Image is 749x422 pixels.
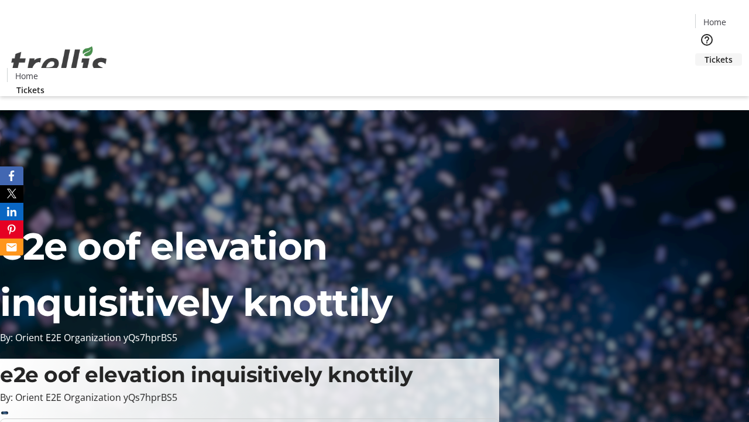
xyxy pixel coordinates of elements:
[8,70,45,82] a: Home
[705,53,733,66] span: Tickets
[16,84,44,96] span: Tickets
[15,70,38,82] span: Home
[696,16,733,28] a: Home
[703,16,726,28] span: Home
[7,33,111,92] img: Orient E2E Organization yQs7hprBS5's Logo
[7,84,54,96] a: Tickets
[695,53,742,66] a: Tickets
[695,28,719,52] button: Help
[695,66,719,89] button: Cart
